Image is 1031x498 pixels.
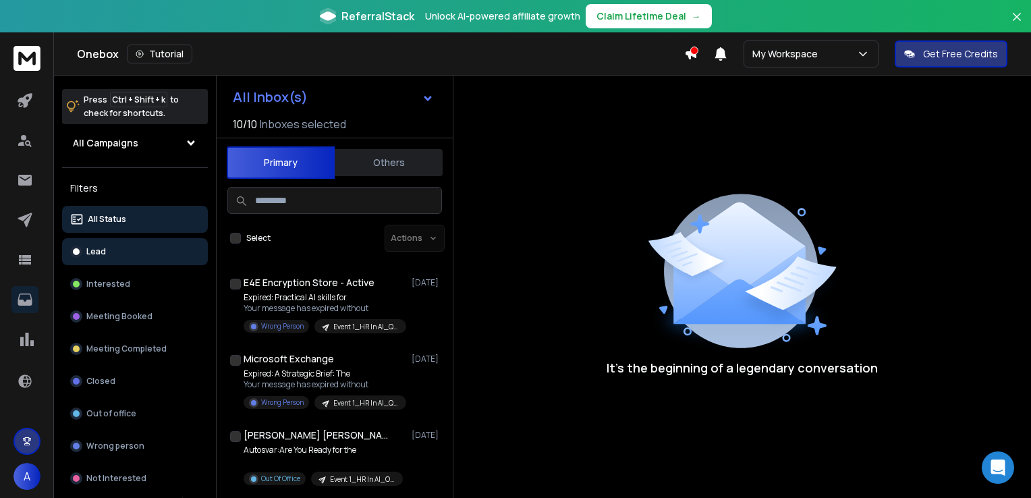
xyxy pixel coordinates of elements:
p: Out of office [86,408,136,419]
p: [DATE] [412,277,442,288]
span: Ctrl + Shift + k [110,92,167,107]
p: Meeting Booked [86,311,152,322]
button: Not Interested [62,465,208,492]
p: Closed [86,376,115,387]
button: Others [335,148,443,177]
p: Wrong Person [261,321,304,331]
button: Get Free Credits [895,40,1007,67]
p: Expired: Practical AI skills for [244,292,406,303]
p: My Workspace [752,47,823,61]
p: [DATE] [412,430,442,441]
h1: Microsoft Exchange [244,352,334,366]
span: ReferralStack [341,8,414,24]
p: Interested [86,279,130,289]
p: It’s the beginning of a legendary conversation [607,358,878,377]
p: Get Free Credits [923,47,998,61]
p: Event 1_HR In AI_Oman_HR General_Batch 1 [330,474,395,485]
button: All Inbox(s) [222,84,445,111]
button: Interested [62,271,208,298]
p: Lead [86,246,106,257]
p: Wrong person [86,441,144,451]
button: Wrong person [62,433,208,460]
h1: E4E Encryption Store - Active [244,276,374,289]
button: Lead [62,238,208,265]
p: Your message has expired without [244,379,406,390]
button: A [13,463,40,490]
div: Open Intercom Messenger [982,451,1014,484]
p: Autosvar:Are You Ready for the [244,445,403,455]
h1: All Inbox(s) [233,90,308,104]
h3: Inboxes selected [260,116,346,132]
p: Not Interested [86,473,146,484]
button: All Campaigns [62,130,208,157]
p: Expired: A Strategic Brief: The [244,368,406,379]
p: Your message has expired without [244,303,406,314]
p: Wrong Person [261,397,304,408]
span: 10 / 10 [233,116,257,132]
button: All Status [62,206,208,233]
p: Out Of Office [261,474,300,484]
h3: Filters [62,179,208,198]
button: Tutorial [127,45,192,63]
p: Meeting Completed [86,343,167,354]
span: → [692,9,701,23]
p: Press to check for shortcuts. [84,93,179,120]
p: Event 1_HR In AI_Qatar_HR General Profiles Batch 2 [333,322,398,332]
h1: All Campaigns [73,136,138,150]
p: [DATE] [412,354,442,364]
p: Unlock AI-powered affiliate growth [425,9,580,23]
button: Out of office [62,400,208,427]
label: Select [246,233,271,244]
div: Onebox [77,45,684,63]
h1: [PERSON_NAME] [PERSON_NAME] [244,428,392,442]
button: Close banner [1008,8,1026,40]
button: Primary [227,146,335,179]
button: Meeting Completed [62,335,208,362]
button: Meeting Booked [62,303,208,330]
p: All Status [88,214,126,225]
button: Claim Lifetime Deal→ [586,4,712,28]
button: Closed [62,368,208,395]
p: Event 1_HR In AI_Qatar_Top_Senior Mgmnt Batch 1 [333,398,398,408]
